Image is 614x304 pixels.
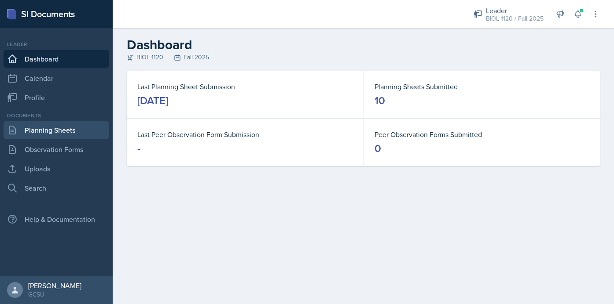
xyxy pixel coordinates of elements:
div: Help & Documentation [4,210,109,228]
div: GCSU [28,290,81,299]
div: BIOL 1120 Fall 2025 [127,53,600,62]
dt: Last Planning Sheet Submission [137,81,353,92]
a: Search [4,179,109,197]
div: 10 [375,94,385,108]
div: [DATE] [137,94,168,108]
div: [PERSON_NAME] [28,281,81,290]
a: Uploads [4,160,109,177]
a: Calendar [4,69,109,87]
div: Documents [4,112,109,119]
div: Leader [4,40,109,48]
a: Dashboard [4,50,109,68]
dt: Peer Observation Forms Submitted [375,129,590,140]
div: - [137,141,140,156]
div: BIOL 1120 / Fall 2025 [486,14,544,23]
h2: Dashboard [127,37,600,53]
a: Observation Forms [4,141,109,158]
div: 0 [375,141,381,156]
div: Leader [486,5,544,16]
a: Profile [4,89,109,106]
dt: Last Peer Observation Form Submission [137,129,353,140]
a: Planning Sheets [4,121,109,139]
dt: Planning Sheets Submitted [375,81,590,92]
